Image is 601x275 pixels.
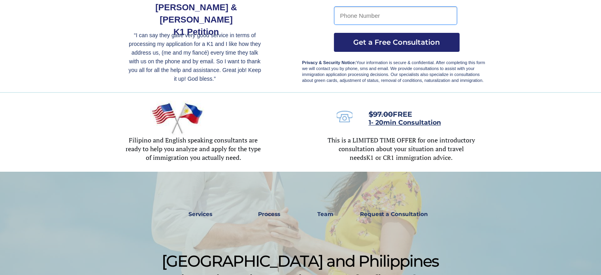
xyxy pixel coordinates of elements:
[334,6,457,25] input: Phone Number
[356,205,431,224] a: Request a Consultation
[366,153,452,162] span: K1 or CR1 immigration advice.
[254,205,284,224] a: Process
[369,110,412,119] span: FREE
[188,211,212,218] strong: Services
[126,136,261,162] span: Filipino and English speaking consultants are ready to help you analyze and apply for the type of...
[312,205,339,224] a: Team
[258,211,280,218] strong: Process
[127,31,263,83] p: “I can say they gave very good service in terms of processing my application for a K1 and I like ...
[155,2,237,37] span: [PERSON_NAME] & [PERSON_NAME] K1 Petition
[317,211,333,218] strong: Team
[334,38,460,47] span: Get a Free Consultation
[302,60,485,83] span: Your information is secure & confidential. After completing this form we will contact you by phon...
[369,119,441,126] a: 1- 20min Consultation
[360,211,428,218] strong: Request a Consultation
[328,136,475,162] span: This is a LIMITED TIME OFFER for one introductory consultation about your situation and travel needs
[334,33,460,52] button: Get a Free Consultation
[302,60,356,65] strong: Privacy & Security Notice:
[369,110,393,119] s: $97.00
[183,205,218,224] a: Services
